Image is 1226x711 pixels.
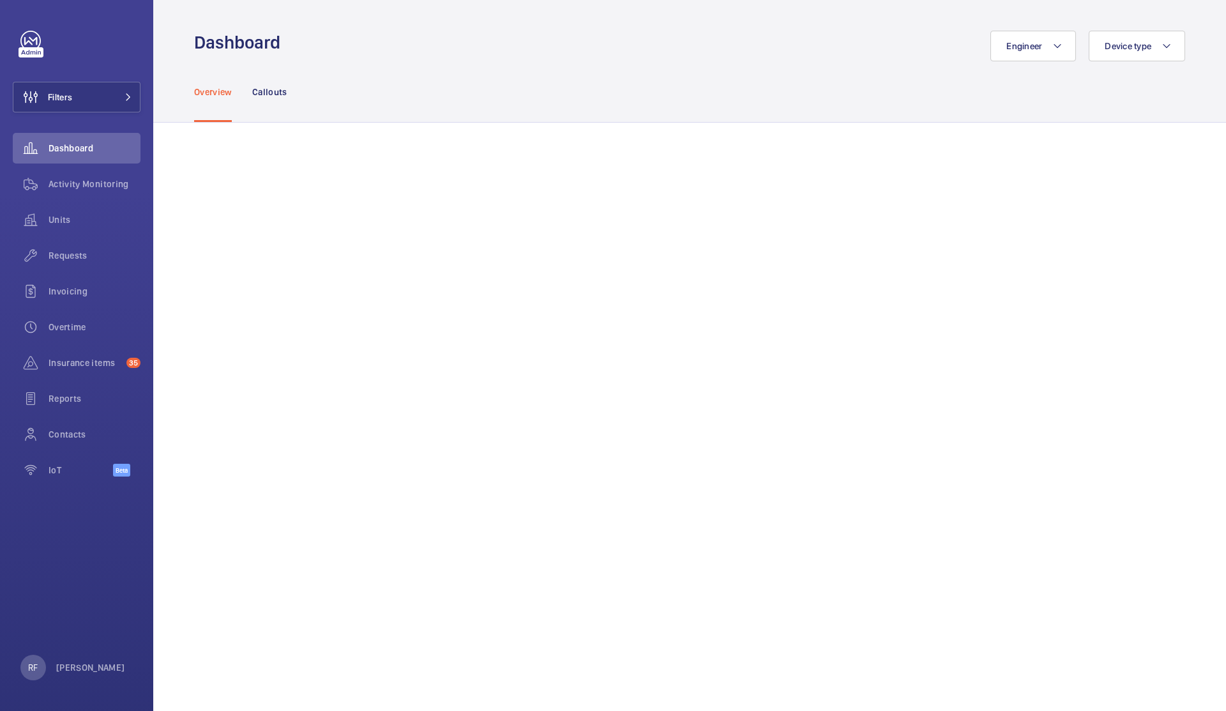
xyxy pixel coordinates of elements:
span: Contacts [49,428,140,441]
h1: Dashboard [194,31,288,54]
button: Filters [13,82,140,112]
span: Beta [113,464,130,477]
button: Device type [1089,31,1185,61]
span: Engineer [1006,41,1042,51]
span: Dashboard [49,142,140,155]
span: Overtime [49,321,140,333]
span: Requests [49,249,140,262]
button: Engineer [990,31,1076,61]
span: Device type [1105,41,1151,51]
span: Activity Monitoring [49,178,140,190]
span: Units [49,213,140,226]
span: IoT [49,464,113,477]
span: 35 [126,358,140,368]
span: Insurance items [49,356,121,369]
span: Invoicing [49,285,140,298]
p: RF [28,661,38,674]
p: Overview [194,86,232,98]
span: Reports [49,392,140,405]
p: [PERSON_NAME] [56,661,125,674]
span: Filters [48,91,72,103]
p: Callouts [252,86,287,98]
